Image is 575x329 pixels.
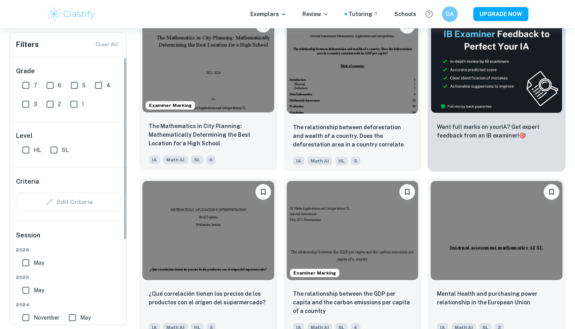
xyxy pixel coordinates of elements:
[34,81,37,90] span: 7
[163,155,188,164] span: Math AI
[290,269,339,277] span: Examiner Marking
[16,274,121,281] span: 2025
[442,6,458,22] button: DA
[16,177,39,186] h6: Criteria
[34,258,44,267] span: May
[437,123,556,140] p: Want full marks on your IA ? Get expert feedback from an IB examiner!
[34,286,44,295] span: May
[80,313,91,322] span: May
[149,155,160,164] span: IA
[287,181,419,280] img: Math AI IA example thumbnail: The relationship between the GDP per cap
[47,6,96,22] img: Clastify logo
[34,146,41,154] span: HL
[284,12,422,172] a: BookmarkThe relationship between deforestation and wealth of a country. Does the deforestation ar...
[82,100,84,108] span: 1
[139,12,277,172] a: Examiner MarkingBookmarkThe Mathematics in City Planning: Mathematically Determining the Best Loc...
[422,7,436,21] button: Help and Feedback
[58,100,61,108] span: 2
[142,14,274,112] img: Math AI IA example thumbnail: The Mathematics in City Planning: Mathem
[519,132,526,139] span: 🎯
[250,10,287,18] p: Exemplars
[293,289,412,315] p: The relationship between the GDP per capita and the carbon emissions per capita of a country
[307,157,332,165] span: Math AI
[399,184,415,200] button: Bookmark
[349,10,379,18] a: Tutoring
[293,157,304,165] span: IA
[473,7,528,21] button: UPGRADE NOW
[431,15,562,113] img: Thumbnail
[16,301,121,308] span: 2024
[149,289,268,307] p: ¿Qué correlación tienen los precios de los productos con el orígen del supermercado?
[428,12,566,172] a: ThumbnailWant full marks on yourIA? Get expert feedback from an IB examiner!
[16,39,39,50] h6: Filters
[82,81,86,90] span: 5
[431,181,562,280] img: Math AI IA example thumbnail: Mental Health and purchasing power relat
[287,15,419,114] img: Math AI IA example thumbnail: The relationship between deforestation a
[34,100,37,108] span: 3
[142,181,274,280] img: Math AI IA example thumbnail: ¿Qué correlación tienen los precios de l
[16,131,121,141] h6: Level
[58,81,61,90] span: 6
[437,289,556,307] p: Mental Health and purchasing power relationship in the European Union
[293,123,412,150] p: The relationship between deforestation and wealth of a country. Does the deforestation area in a ...
[34,313,59,322] span: November
[351,157,360,165] span: 5
[16,193,121,211] div: Criteria filters are unavailable when searching by topic
[255,184,271,200] button: Bookmark
[191,155,203,164] span: SL
[446,10,455,18] h6: DA
[62,146,68,154] span: SL
[302,10,329,18] p: Review
[394,10,416,18] a: Schools
[16,67,121,76] h6: Grade
[16,231,121,246] h6: Session
[544,184,559,200] button: Bookmark
[16,246,121,253] span: 2026
[146,102,195,109] span: Examiner Marking
[149,122,268,148] p: The Mathematics in City Planning: Mathematically Determining the Best Location for a High School
[106,81,110,90] span: 4
[206,155,216,164] span: 6
[335,157,348,165] span: HL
